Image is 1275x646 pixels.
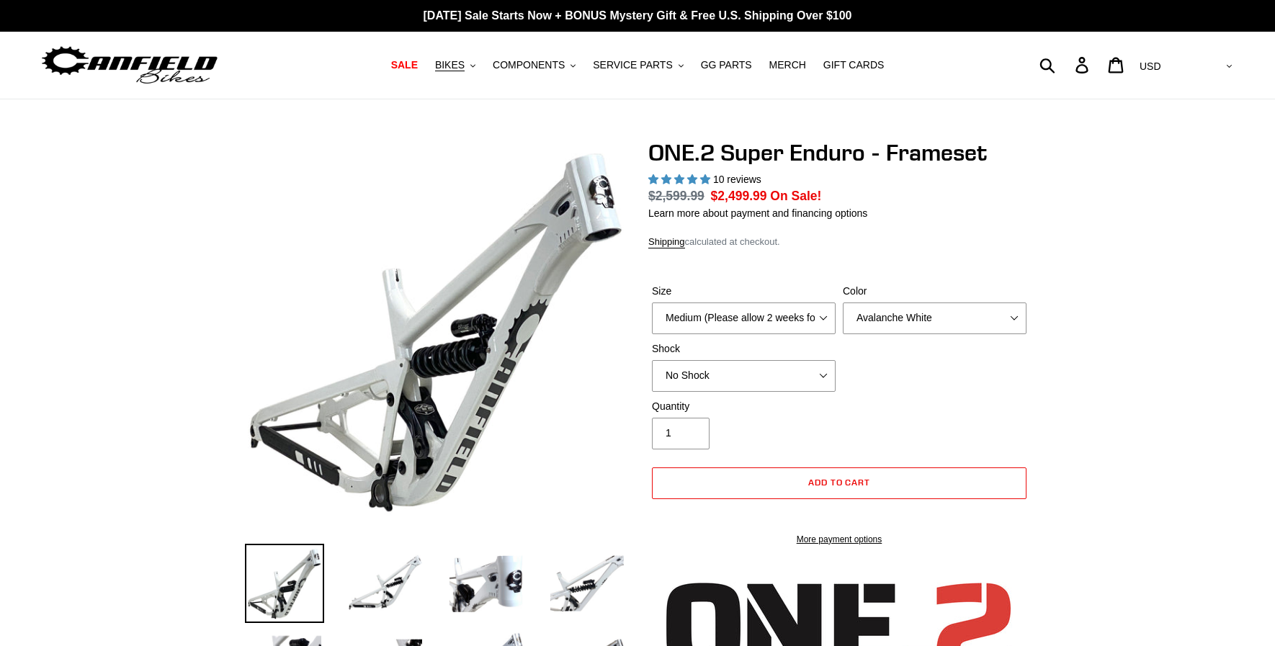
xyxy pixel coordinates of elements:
[648,174,713,185] span: 5.00 stars
[652,399,836,414] label: Quantity
[346,544,425,623] img: Load image into Gallery viewer, ONE.2 Super Enduro - Frameset
[648,236,685,248] a: Shipping
[648,235,1030,249] div: calculated at checkout.
[770,187,821,205] span: On Sale!
[493,59,565,71] span: COMPONENTS
[648,207,867,219] a: Learn more about payment and financing options
[40,42,220,88] img: Canfield Bikes
[428,55,483,75] button: BIKES
[816,55,892,75] a: GIFT CARDS
[593,59,672,71] span: SERVICE PARTS
[435,59,465,71] span: BIKES
[648,139,1030,166] h1: ONE.2 Super Enduro - Frameset
[547,544,627,623] img: Load image into Gallery viewer, ONE.2 Super Enduro - Frameset
[711,189,767,203] span: $2,499.99
[769,59,806,71] span: MERCH
[823,59,885,71] span: GIFT CARDS
[648,189,704,203] s: $2,599.99
[808,477,871,488] span: Add to cart
[391,59,418,71] span: SALE
[762,55,813,75] a: MERCH
[652,341,836,356] label: Shock
[486,55,583,75] button: COMPONENTS
[1047,49,1084,81] input: Search
[652,467,1026,499] button: Add to cart
[248,142,624,518] img: ONE.2 Super Enduro - Frameset
[701,59,752,71] span: GG PARTS
[694,55,759,75] a: GG PARTS
[447,544,526,623] img: Load image into Gallery viewer, ONE.2 Super Enduro - Frameset
[843,284,1026,299] label: Color
[652,533,1026,546] a: More payment options
[384,55,425,75] a: SALE
[586,55,690,75] button: SERVICE PARTS
[652,284,836,299] label: Size
[245,544,324,623] img: Load image into Gallery viewer, ONE.2 Super Enduro - Frameset
[713,174,761,185] span: 10 reviews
